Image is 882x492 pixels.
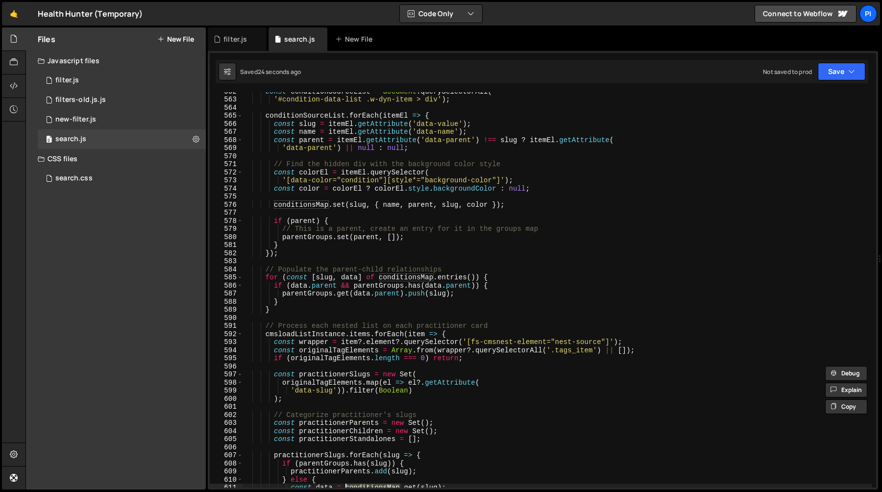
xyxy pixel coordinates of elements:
[210,387,243,395] div: 599
[210,476,243,484] div: 610
[210,120,243,128] div: 566
[210,411,243,419] div: 602
[55,76,79,85] div: filter.js
[210,338,243,346] div: 593
[55,115,96,124] div: new-filter.js
[210,330,243,339] div: 592
[210,152,243,161] div: 570
[210,217,243,225] div: 578
[210,273,243,282] div: 585
[38,110,206,129] div: 16494/46184.js
[26,51,206,71] div: Javascript files
[210,306,243,314] div: 589
[210,96,243,104] div: 563
[55,96,106,104] div: filters-old.js.js
[210,467,243,476] div: 609
[210,257,243,266] div: 583
[210,104,243,112] div: 564
[210,290,243,298] div: 587
[210,185,243,193] div: 574
[210,193,243,201] div: 575
[755,5,857,23] a: Connect to Webflow
[210,403,243,411] div: 601
[818,63,865,80] button: Save
[763,68,812,76] div: Not saved to prod
[210,209,243,217] div: 577
[210,201,243,209] div: 576
[38,8,143,20] div: Health Hunter (Temporary)
[210,322,243,330] div: 591
[210,266,243,274] div: 584
[210,282,243,290] div: 586
[210,241,243,249] div: 581
[210,379,243,387] div: 598
[55,135,86,144] div: search.js
[55,174,93,183] div: search.css
[210,314,243,322] div: 590
[210,176,243,185] div: 573
[210,169,243,177] div: 572
[210,460,243,468] div: 608
[210,298,243,306] div: 588
[210,233,243,242] div: 580
[210,128,243,136] div: 567
[284,34,315,44] div: search.js
[240,68,301,76] div: Saved
[258,68,301,76] div: 24 seconds ago
[210,144,243,152] div: 569
[210,363,243,371] div: 596
[2,2,26,25] a: 🤙
[210,427,243,436] div: 604
[210,225,243,233] div: 579
[825,399,867,414] button: Copy
[210,395,243,403] div: 600
[38,169,206,188] div: 16494/45743.css
[210,435,243,443] div: 605
[210,484,243,492] div: 611
[210,249,243,258] div: 582
[38,90,206,110] div: 16494/45764.js
[46,136,52,144] span: 0
[210,160,243,169] div: 571
[825,383,867,397] button: Explain
[223,34,247,44] div: filter.js
[157,35,194,43] button: New File
[210,370,243,379] div: 597
[825,366,867,381] button: Debug
[38,129,206,149] div: 16494/45041.js
[210,419,243,427] div: 603
[210,346,243,355] div: 594
[210,354,243,363] div: 595
[210,136,243,145] div: 568
[210,443,243,452] div: 606
[210,451,243,460] div: 607
[210,112,243,120] div: 565
[38,34,55,45] h2: Files
[400,5,482,23] button: Code Only
[38,71,206,90] div: 16494/44708.js
[859,5,877,23] a: Pi
[335,34,376,44] div: New File
[26,149,206,169] div: CSS files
